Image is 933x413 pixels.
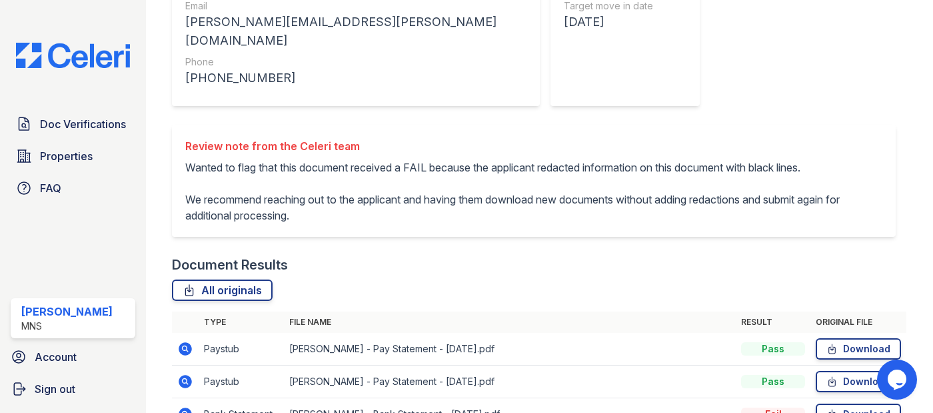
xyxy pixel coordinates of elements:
span: FAQ [40,180,61,196]
div: Pass [741,342,805,356]
a: Account [5,344,141,370]
th: Result [736,312,810,333]
span: Properties [40,148,93,164]
div: Review note from the Celeri team [185,138,882,154]
a: Doc Verifications [11,111,135,137]
span: Doc Verifications [40,116,126,132]
div: [PHONE_NUMBER] [185,69,526,87]
div: [PERSON_NAME][EMAIL_ADDRESS][PERSON_NAME][DOMAIN_NAME] [185,13,526,50]
a: All originals [172,280,273,301]
div: Pass [741,375,805,388]
div: MNS [21,320,113,333]
td: [PERSON_NAME] - Pay Statement - [DATE].pdf [284,333,736,366]
td: Paystub [199,366,284,398]
span: Account [35,349,77,365]
div: Document Results [172,256,288,274]
img: CE_Logo_Blue-a8612792a0a2168367f1c8372b55b34899dd931a85d93a1a3d3e32e68fde9ad4.png [5,43,141,68]
a: Download [816,338,901,360]
a: Sign out [5,376,141,402]
span: Sign out [35,381,75,397]
a: Properties [11,143,135,169]
div: [DATE] [564,13,653,31]
th: Type [199,312,284,333]
td: [PERSON_NAME] - Pay Statement - [DATE].pdf [284,366,736,398]
th: Original file [810,312,906,333]
p: Wanted to flag that this document received a FAIL because the applicant redacted information on t... [185,159,882,224]
div: [PERSON_NAME] [21,304,113,320]
iframe: chat widget [877,360,920,400]
a: Download [816,371,901,392]
div: Phone [185,55,526,69]
a: FAQ [11,175,135,201]
th: File name [284,312,736,333]
td: Paystub [199,333,284,366]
